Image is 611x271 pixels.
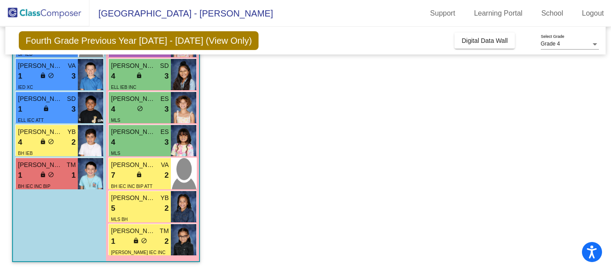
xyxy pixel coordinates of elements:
[165,71,169,82] span: 3
[165,137,169,148] span: 3
[111,170,115,181] span: 7
[160,226,169,236] span: TM
[18,71,22,82] span: 1
[165,203,169,214] span: 2
[18,127,63,137] span: [PERSON_NAME]
[48,138,54,145] span: do_not_disturb_alt
[111,250,165,255] span: [PERSON_NAME] IEC INC
[111,71,115,82] span: 4
[141,238,147,244] span: do_not_disturb_alt
[19,31,259,50] span: Fourth Grade Previous Year [DATE] - [DATE] (View Only)
[18,137,22,148] span: 4
[67,160,76,170] span: TM
[161,193,169,203] span: YB
[68,127,76,137] span: YB
[160,61,169,71] span: SD
[72,71,76,82] span: 3
[111,94,156,104] span: [PERSON_NAME]
[18,85,33,90] span: IED XC
[48,171,54,178] span: do_not_disturb_alt
[18,94,63,104] span: [PERSON_NAME]
[68,61,76,71] span: VA
[40,171,46,178] span: lock
[111,118,120,123] span: MLS
[111,217,127,222] span: MLS BH
[18,160,63,170] span: [PERSON_NAME]
[161,160,169,170] span: VA
[454,33,515,49] button: Digital Data Wall
[18,118,43,123] span: ELL IEC ATT
[423,6,462,21] a: Support
[111,61,156,71] span: [PERSON_NAME]
[462,37,508,44] span: Digital Data Wall
[43,105,49,112] span: lock
[165,236,169,247] span: 2
[111,203,115,214] span: 5
[111,127,156,137] span: [PERSON_NAME]
[575,6,611,21] a: Logout
[534,6,570,21] a: School
[72,170,76,181] span: 1
[18,151,33,156] span: BH IEB
[111,184,152,189] span: BH IEC INC BIP ATT
[18,104,22,115] span: 1
[111,137,115,148] span: 4
[18,170,22,181] span: 1
[165,170,169,181] span: 2
[48,72,54,79] span: do_not_disturb_alt
[136,171,142,178] span: lock
[161,127,169,137] span: ES
[72,137,76,148] span: 2
[111,226,156,236] span: [PERSON_NAME]
[111,104,115,115] span: 4
[67,94,76,104] span: SD
[541,41,560,47] span: Grade 4
[133,238,139,244] span: lock
[40,138,46,145] span: lock
[111,151,120,156] span: MLS
[18,61,63,71] span: [PERSON_NAME]
[111,160,156,170] span: [PERSON_NAME]
[72,104,76,115] span: 3
[18,52,32,57] span: SP IEB
[18,184,50,189] span: BH IEC INC BIP
[111,236,115,247] span: 1
[111,85,136,90] span: ELL IEB INC
[161,94,169,104] span: ES
[467,6,530,21] a: Learning Portal
[137,105,143,112] span: do_not_disturb_alt
[40,72,46,79] span: lock
[111,193,156,203] span: [PERSON_NAME]
[89,6,273,21] span: [GEOGRAPHIC_DATA] - [PERSON_NAME]
[136,72,142,79] span: lock
[165,104,169,115] span: 3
